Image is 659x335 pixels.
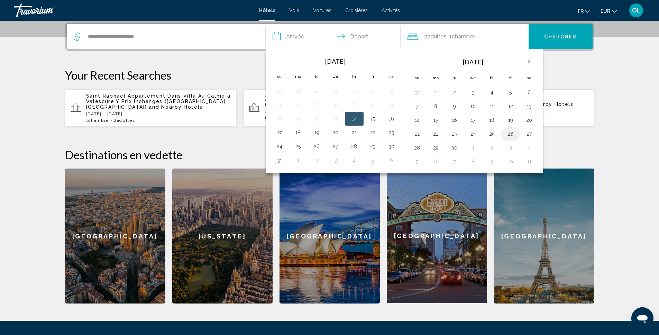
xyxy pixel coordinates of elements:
a: [GEOGRAPHIC_DATA] [494,169,594,304]
span: and Nearby Hotels [520,101,574,107]
button: Day 31 [412,88,423,97]
button: Day 25 [486,129,497,139]
span: OL [632,7,641,14]
button: Day 8 [430,101,441,111]
span: 1 [265,115,287,120]
span: Chambre [88,118,109,123]
button: Day 1 [468,143,479,153]
button: Day 4 [293,100,304,110]
button: Day 14 [412,115,423,125]
button: Day 30 [330,86,341,96]
button: Day 19 [311,128,322,137]
button: Day 2 [486,143,497,153]
button: Day 9 [486,157,497,166]
button: Day 3 [468,88,479,97]
button: Day 1 [430,88,441,97]
button: Day 9 [449,101,460,111]
button: Day 23 [386,128,397,137]
a: Hôtels [259,8,275,13]
a: [US_STATE] [172,169,273,304]
button: Day 13 [524,101,535,111]
button: Day 4 [486,88,497,97]
button: Day 13 [330,114,341,124]
button: Saint Raphael Appartement Dans Villa Au Calme a Valescure Y Prix Inchanges ([GEOGRAPHIC_DATA], [G... [65,89,237,127]
div: [GEOGRAPHIC_DATA] [387,169,487,303]
button: Travelers: 2 adults, 0 children [401,24,529,49]
button: Day 11 [293,114,304,124]
button: Day 29 [430,143,441,153]
button: Day 10 [505,157,516,166]
button: Day 12 [311,114,322,124]
button: Day 26 [311,142,322,151]
button: Day 15 [430,115,441,125]
button: User Menu [627,3,645,18]
button: Day 31 [349,86,360,96]
button: Change language [578,6,590,16]
button: Day 30 [386,142,397,151]
button: Day 3 [505,143,516,153]
button: Day 30 [449,143,460,153]
button: Day 2 [386,86,397,96]
button: Day 2 [311,155,322,165]
button: Day 28 [412,143,423,153]
p: [DATE] - [DATE] [86,111,231,116]
button: Day 31 [274,155,285,165]
button: Day 6 [430,157,441,166]
span: fr [578,8,584,14]
button: Day 6 [330,100,341,110]
button: Day 5 [505,88,516,97]
button: Day 20 [330,128,341,137]
button: Day 28 [349,142,360,151]
span: Chercher [544,34,577,40]
button: Day 11 [486,101,497,111]
span: and Nearby Hotels [265,101,319,107]
button: Day 27 [274,86,285,96]
button: Day 21 [349,128,360,137]
button: Day 12 [505,101,516,111]
button: Day 3 [274,100,285,110]
button: Day 10 [274,114,285,124]
button: Day 18 [486,115,497,125]
button: Day 16 [386,114,397,124]
a: [GEOGRAPHIC_DATA] [280,169,380,304]
button: [GEOGRAPHIC_DATA] ([GEOGRAPHIC_DATA], GR) and Nearby Hotels[DATE] - [DATE]1Chambre2Adultes [244,89,415,127]
button: Day 15 [367,114,378,124]
span: Chambre [452,33,475,40]
button: Day 29 [367,142,378,151]
span: 1 [86,118,109,123]
button: Day 4 [524,143,535,153]
span: Croisières [345,8,368,13]
button: Day 29 [311,86,322,96]
button: Day 28 [293,86,304,96]
button: Day 17 [468,115,479,125]
button: Check in and out dates [266,24,401,49]
button: Next month [520,54,539,70]
th: [DATE] [427,54,520,70]
a: Vols [289,8,299,13]
a: Activités [382,8,400,13]
button: Day 16 [449,115,460,125]
button: Day 6 [386,155,397,165]
button: Day 7 [349,100,360,110]
button: Day 22 [430,129,441,139]
button: Day 23 [449,129,460,139]
p: Your Recent Searches [65,68,594,82]
button: Day 24 [468,129,479,139]
button: Day 5 [412,157,423,166]
button: Day 10 [468,101,479,111]
a: Voitures [313,8,331,13]
div: [GEOGRAPHIC_DATA] [65,169,165,304]
button: Day 9 [386,100,397,110]
button: Day 3 [330,155,341,165]
button: Day 8 [367,100,378,110]
p: [DATE] - [DATE] [265,109,410,114]
h2: Destinations en vedette [65,148,594,162]
button: Day 7 [449,157,460,166]
button: Day 4 [349,155,360,165]
button: Day 20 [524,115,535,125]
